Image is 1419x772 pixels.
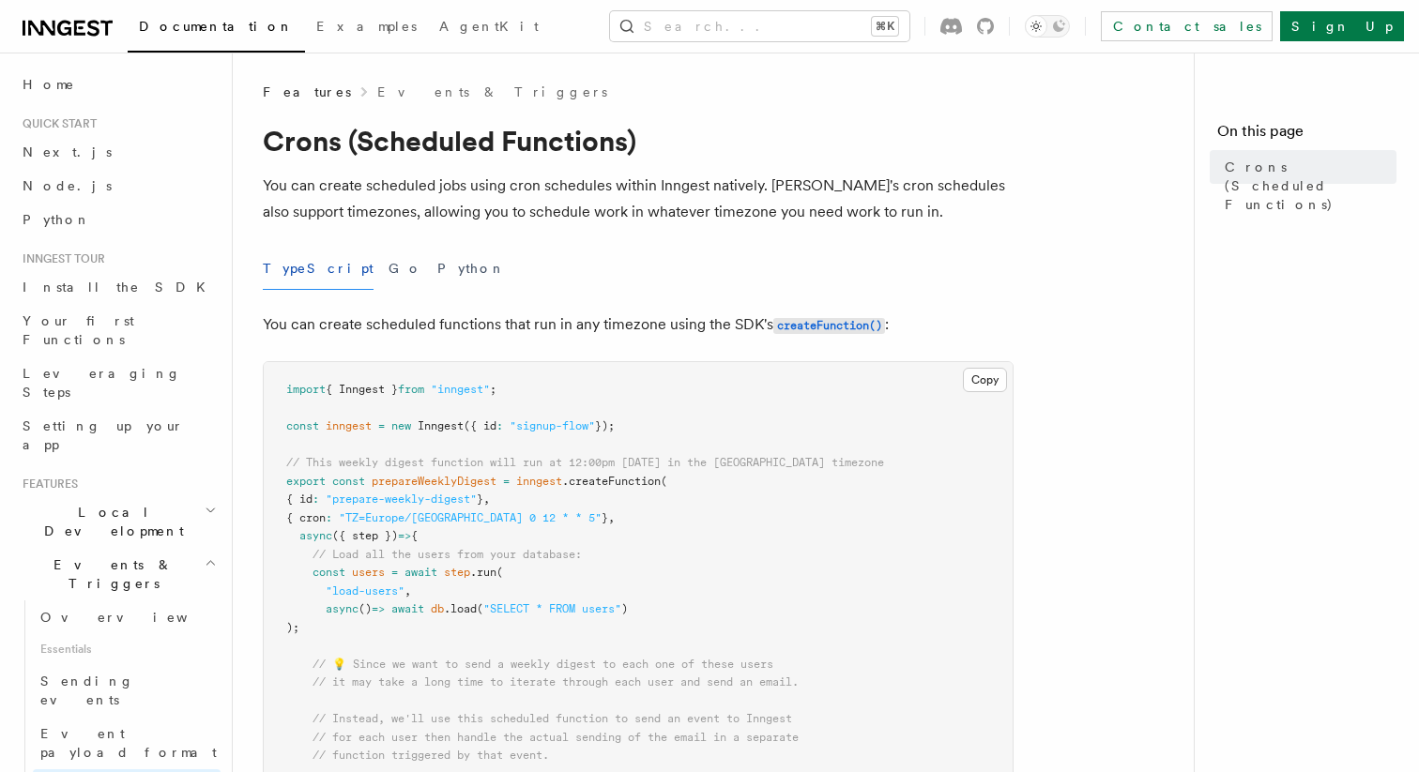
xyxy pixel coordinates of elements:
span: .createFunction [562,475,661,488]
code: createFunction() [773,318,885,334]
span: } [477,492,483,506]
span: from [398,383,424,396]
span: Next.js [23,144,112,159]
span: "signup-flow" [510,419,595,432]
span: "TZ=Europe/[GEOGRAPHIC_DATA] 0 12 * * 5" [339,511,602,524]
span: () [359,602,372,615]
span: // This weekly digest function will run at 12:00pm [DATE] in the [GEOGRAPHIC_DATA] timezone [286,456,884,469]
button: Python [437,248,506,290]
span: Overview [40,610,234,625]
span: => [398,529,411,542]
span: Install the SDK [23,280,217,295]
a: Leveraging Steps [15,356,221,409]
span: => [372,602,385,615]
button: Toggle dark mode [1025,15,1070,38]
span: await [404,566,437,579]
span: = [503,475,510,488]
span: Leveraging Steps [23,366,181,400]
span: ); [286,621,299,634]
span: : [313,492,319,506]
span: Sending events [40,674,134,707]
span: { id [286,492,313,506]
span: async [299,529,332,542]
span: : [496,419,503,432]
a: Install the SDK [15,270,221,304]
button: TypeScript [263,248,374,290]
span: import [286,383,326,396]
span: Essentials [33,634,221,664]
span: async [326,602,359,615]
span: // Load all the users from your database: [313,548,582,561]
a: Examples [305,6,428,51]
span: { cron [286,511,326,524]
span: { [411,529,418,542]
span: Features [263,83,351,101]
button: Copy [963,368,1007,392]
a: Setting up your app [15,409,221,462]
span: const [286,419,319,432]
span: ( [477,602,483,615]
a: Overview [33,600,221,634]
span: "SELECT * FROM users" [483,602,621,615]
a: createFunction() [773,315,885,333]
span: const [332,475,365,488]
span: Documentation [139,19,294,34]
span: const [313,566,345,579]
h4: On this page [1217,120,1396,150]
h1: Crons (Scheduled Functions) [263,124,1014,158]
span: inngest [326,419,372,432]
span: Quick start [15,116,97,131]
a: Home [15,68,221,101]
a: Sign Up [1280,11,1404,41]
p: You can create scheduled functions that run in any timezone using the SDK's : [263,311,1014,339]
span: export [286,475,326,488]
a: Event payload format [33,717,221,769]
span: Inngest tour [15,251,105,266]
span: .load [444,602,477,615]
a: Your first Functions [15,304,221,356]
span: db [431,602,444,615]
span: "load-users" [326,584,404,598]
a: Contact sales [1101,11,1273,41]
span: step [444,566,470,579]
span: = [391,566,398,579]
span: Setting up your app [23,418,184,452]
span: // function triggered by that event. [313,749,549,762]
span: { Inngest } [326,383,398,396]
span: Python [23,212,91,227]
a: AgentKit [428,6,550,51]
span: "prepare-weekly-digest" [326,492,477,506]
span: await [391,602,424,615]
kbd: ⌘K [872,17,898,36]
span: .run [470,566,496,579]
a: Next.js [15,135,221,169]
span: }); [595,419,615,432]
span: users [352,566,385,579]
span: // for each user then handle the actual sending of the email in a separate [313,731,799,744]
span: , [483,492,490,506]
span: "inngest" [431,383,490,396]
span: , [608,511,615,524]
a: Node.js [15,169,221,203]
a: Sending events [33,664,221,717]
span: Crons (Scheduled Functions) [1225,158,1396,214]
button: Local Development [15,495,221,548]
span: Inngest [418,419,464,432]
span: Features [15,477,78,492]
span: Examples [316,19,417,34]
span: Events & Triggers [15,555,205,593]
span: Local Development [15,503,205,540]
a: Documentation [128,6,305,53]
span: // 💡 Since we want to send a weekly digest to each one of these users [313,658,773,671]
span: Event payload format [40,726,217,760]
span: ( [661,475,667,488]
span: prepareWeeklyDigest [372,475,496,488]
span: Your first Functions [23,313,134,347]
a: Crons (Scheduled Functions) [1217,150,1396,221]
span: , [404,584,411,598]
span: ({ step }) [332,529,398,542]
button: Events & Triggers [15,548,221,600]
span: ( [496,566,503,579]
span: ({ id [464,419,496,432]
span: new [391,419,411,432]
